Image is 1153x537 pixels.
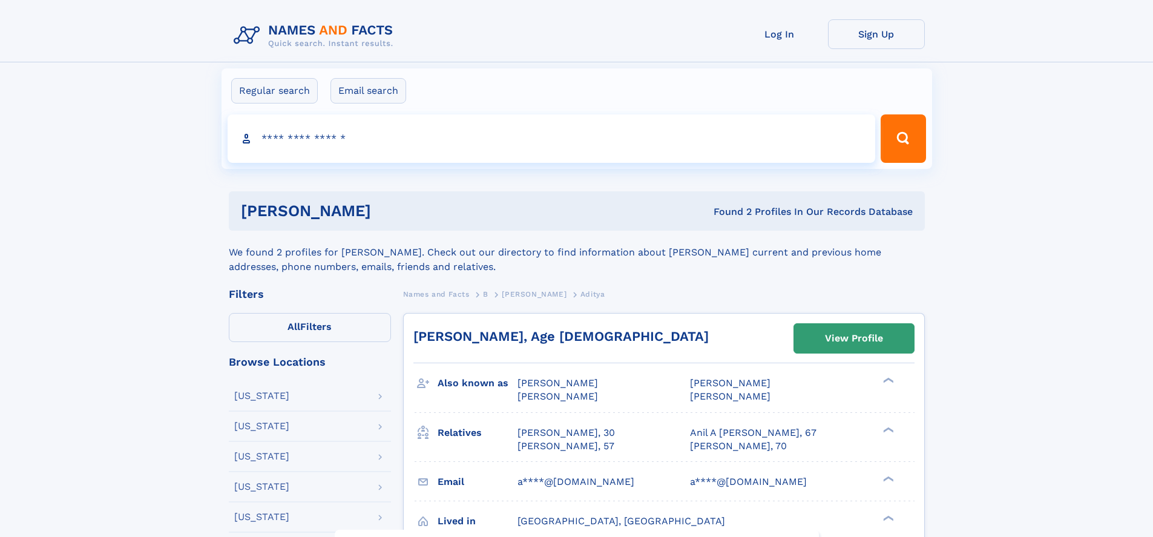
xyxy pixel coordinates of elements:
a: Sign Up [828,19,925,49]
span: [GEOGRAPHIC_DATA], [GEOGRAPHIC_DATA] [517,515,725,527]
a: Log In [731,19,828,49]
div: Browse Locations [229,357,391,367]
div: ❯ [880,377,895,384]
a: [PERSON_NAME], 57 [517,440,614,453]
label: Filters [229,313,391,342]
a: [PERSON_NAME], 30 [517,426,615,440]
h1: [PERSON_NAME] [241,203,542,219]
span: [PERSON_NAME] [690,390,770,402]
div: View Profile [825,325,883,352]
button: Search Button [881,114,925,163]
h3: Email [438,472,517,492]
div: [US_STATE] [234,452,289,461]
a: View Profile [794,324,914,353]
h3: Relatives [438,423,517,443]
div: [US_STATE] [234,512,289,522]
span: [PERSON_NAME] [690,377,770,389]
a: [PERSON_NAME] [502,286,567,301]
span: All [287,321,300,332]
span: Aditya [580,290,605,298]
div: Filters [229,289,391,300]
span: [PERSON_NAME] [502,290,567,298]
a: Anil A [PERSON_NAME], 67 [690,426,816,440]
div: ❯ [880,514,895,522]
a: B [483,286,488,301]
a: Names and Facts [403,286,470,301]
label: Email search [330,78,406,104]
span: [PERSON_NAME] [517,377,598,389]
h3: Lived in [438,511,517,532]
input: search input [228,114,876,163]
div: [US_STATE] [234,421,289,431]
div: ❯ [880,475,895,483]
span: [PERSON_NAME] [517,390,598,402]
div: Found 2 Profiles In Our Records Database [542,205,913,219]
div: [US_STATE] [234,391,289,401]
img: Logo Names and Facts [229,19,403,52]
div: We found 2 profiles for [PERSON_NAME]. Check out our directory to find information about [PERSON_... [229,231,925,274]
h3: Also known as [438,373,517,394]
a: [PERSON_NAME], 70 [690,440,787,453]
div: ❯ [880,426,895,433]
a: [PERSON_NAME], Age [DEMOGRAPHIC_DATA] [413,329,709,344]
div: [US_STATE] [234,482,289,492]
span: B [483,290,488,298]
label: Regular search [231,78,318,104]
